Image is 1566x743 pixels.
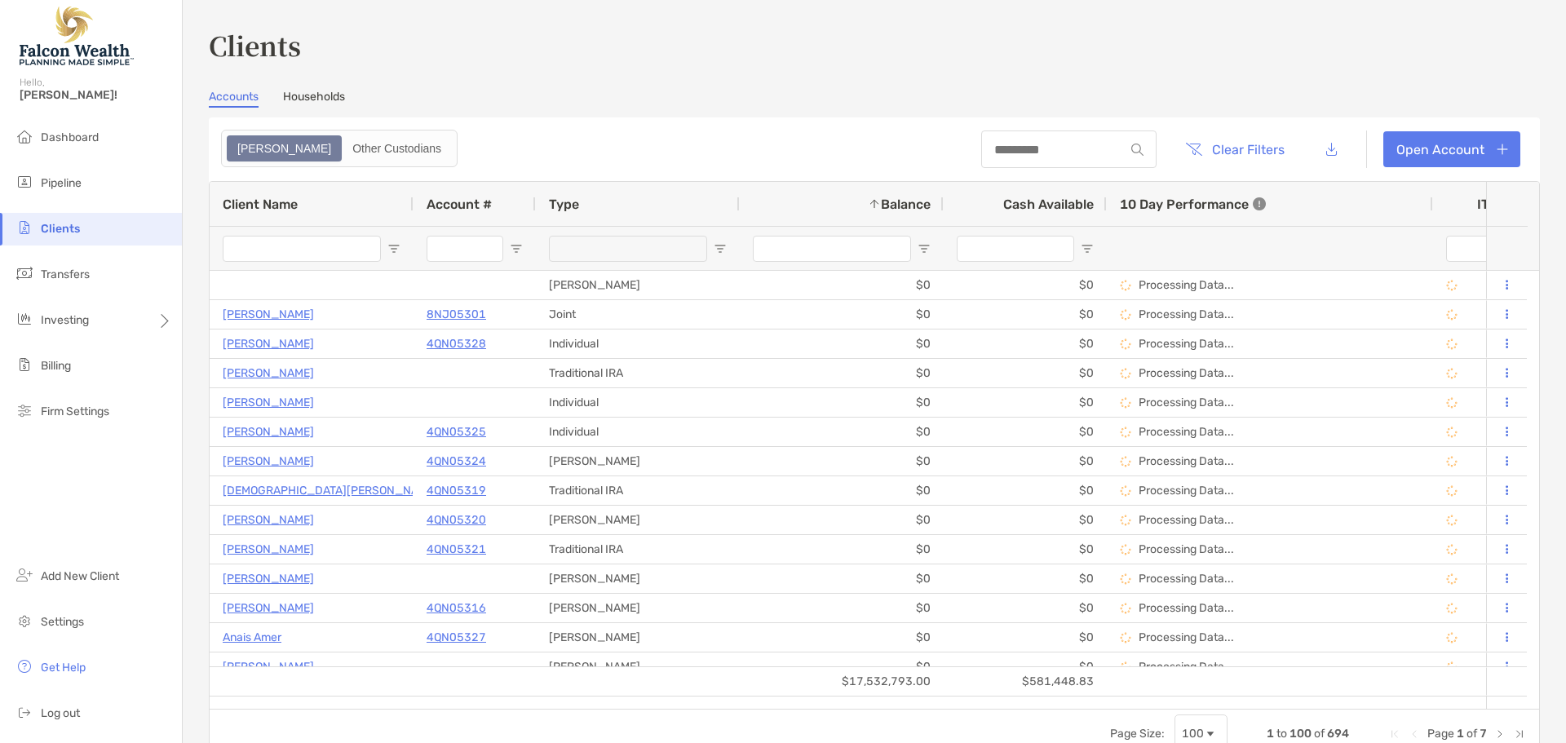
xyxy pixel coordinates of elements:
[944,623,1107,652] div: $0
[740,594,944,622] div: $0
[944,300,1107,329] div: $0
[740,564,944,593] div: $0
[1139,425,1234,439] p: Processing Data...
[753,236,911,262] input: Balance Filter Input
[41,706,80,720] span: Log out
[223,334,314,354] p: [PERSON_NAME]
[1120,573,1131,585] img: Processing Data icon
[223,451,314,471] p: [PERSON_NAME]
[20,88,172,102] span: [PERSON_NAME]!
[223,657,314,677] a: [PERSON_NAME]
[1276,727,1287,741] span: to
[223,422,314,442] a: [PERSON_NAME]
[427,304,486,325] a: 8NJ05301
[1466,727,1477,741] span: of
[15,702,34,722] img: logout icon
[427,627,486,648] a: 4QN05327
[1493,728,1506,741] div: Next Page
[536,623,740,652] div: [PERSON_NAME]
[427,197,492,212] span: Account #
[228,137,340,160] div: Zoe
[15,657,34,676] img: get-help icon
[223,236,381,262] input: Client Name Filter Input
[223,480,438,501] a: [DEMOGRAPHIC_DATA][PERSON_NAME]
[714,242,727,255] button: Open Filter Menu
[15,400,34,420] img: firm-settings icon
[536,594,740,622] div: [PERSON_NAME]
[1446,573,1458,585] img: Processing Data icon
[1139,454,1234,468] p: Processing Data...
[1110,727,1165,741] div: Page Size:
[536,535,740,564] div: Traditional IRA
[881,197,931,212] span: Balance
[944,476,1107,505] div: $0
[740,359,944,387] div: $0
[427,236,503,262] input: Account # Filter Input
[343,137,450,160] div: Other Custodians
[1446,368,1458,379] img: Processing Data icon
[1120,603,1131,614] img: Processing Data icon
[944,667,1107,696] div: $581,448.83
[1383,131,1520,167] a: Open Account
[957,236,1074,262] input: Cash Available Filter Input
[41,222,80,236] span: Clients
[536,359,740,387] div: Traditional IRA
[1480,727,1487,741] span: 7
[223,568,314,589] a: [PERSON_NAME]
[944,447,1107,475] div: $0
[15,309,34,329] img: investing icon
[15,355,34,374] img: billing icon
[1446,236,1498,262] input: ITD Filter Input
[427,334,486,354] a: 4QN05328
[1314,727,1325,741] span: of
[223,627,281,648] p: Anais Amer
[223,598,314,618] a: [PERSON_NAME]
[1131,144,1144,156] img: input icon
[944,564,1107,593] div: $0
[944,271,1107,299] div: $0
[740,388,944,417] div: $0
[1477,197,1518,212] div: ITD
[740,418,944,446] div: $0
[1446,603,1458,614] img: Processing Data icon
[1120,280,1131,291] img: Processing Data icon
[15,218,34,237] img: clients icon
[1139,630,1234,644] p: Processing Data...
[1081,242,1094,255] button: Open Filter Menu
[1139,660,1234,674] p: Processing Data...
[740,506,944,534] div: $0
[510,242,523,255] button: Open Filter Menu
[1139,601,1234,615] p: Processing Data...
[427,510,486,530] a: 4QN05320
[223,539,314,559] a: [PERSON_NAME]
[427,422,486,442] p: 4QN05325
[41,661,86,674] span: Get Help
[223,363,314,383] p: [PERSON_NAME]
[1120,632,1131,643] img: Processing Data icon
[740,476,944,505] div: $0
[740,535,944,564] div: $0
[223,304,314,325] a: [PERSON_NAME]
[15,126,34,146] img: dashboard icon
[536,271,740,299] div: [PERSON_NAME]
[1513,728,1526,741] div: Last Page
[41,569,119,583] span: Add New Client
[1446,544,1458,555] img: Processing Data icon
[20,7,134,65] img: Falcon Wealth Planning Logo
[1446,338,1458,350] img: Processing Data icon
[740,300,944,329] div: $0
[1457,727,1464,741] span: 1
[944,594,1107,622] div: $0
[536,564,740,593] div: [PERSON_NAME]
[427,480,486,501] p: 4QN05319
[427,451,486,471] a: 4QN05324
[1427,727,1454,741] span: Page
[1120,427,1131,438] img: Processing Data icon
[740,667,944,696] div: $17,532,793.00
